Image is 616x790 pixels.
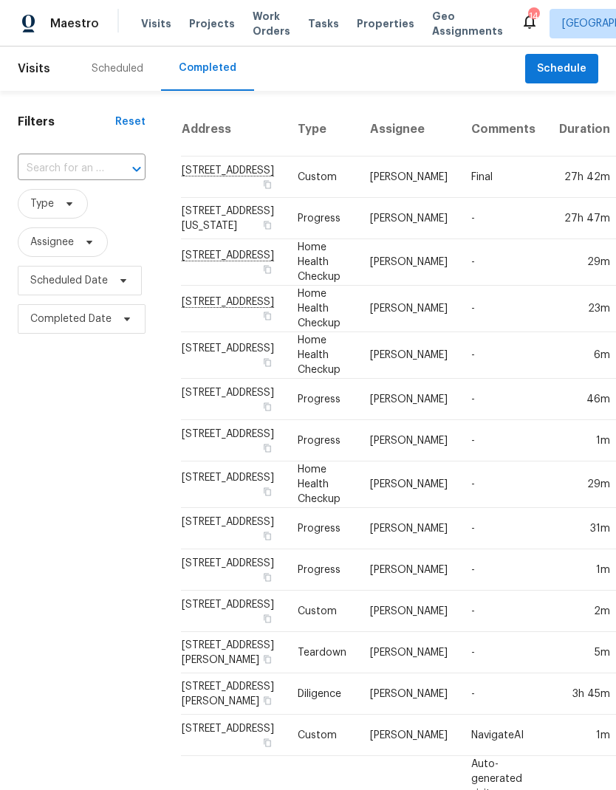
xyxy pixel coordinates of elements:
td: [STREET_ADDRESS] [181,420,286,461]
td: Diligence [286,673,358,715]
td: Progress [286,198,358,239]
button: Copy Address [261,736,274,749]
td: Home Health Checkup [286,461,358,508]
td: [STREET_ADDRESS][PERSON_NAME] [181,632,286,673]
td: - [459,508,547,549]
td: - [459,673,547,715]
button: Copy Address [261,571,274,584]
button: Copy Address [261,612,274,625]
button: Copy Address [261,178,274,191]
td: [STREET_ADDRESS] [181,591,286,632]
button: Copy Address [261,485,274,498]
td: - [459,549,547,591]
input: Search for an address... [18,157,104,180]
td: Progress [286,420,358,461]
td: [STREET_ADDRESS] [181,332,286,379]
span: Tasks [308,18,339,29]
td: [PERSON_NAME] [358,591,459,632]
td: Custom [286,591,358,632]
td: Teardown [286,632,358,673]
span: Scheduled Date [30,273,108,288]
td: - [459,198,547,239]
td: [PERSON_NAME] [358,508,459,549]
h1: Filters [18,114,115,129]
button: Copy Address [261,694,274,707]
button: Copy Address [261,442,274,455]
td: Home Health Checkup [286,239,358,286]
td: Final [459,157,547,198]
td: - [459,239,547,286]
td: [PERSON_NAME] [358,332,459,379]
td: [PERSON_NAME] [358,198,459,239]
th: Comments [459,103,547,157]
td: [STREET_ADDRESS] [181,715,286,756]
span: Properties [357,16,414,31]
td: [PERSON_NAME] [358,420,459,461]
button: Schedule [525,54,598,84]
th: Address [181,103,286,157]
button: Copy Address [261,263,274,276]
td: Custom [286,715,358,756]
td: [PERSON_NAME] [358,379,459,420]
td: - [459,632,547,673]
td: [STREET_ADDRESS] [181,508,286,549]
div: 14 [528,9,538,24]
td: [PERSON_NAME] [358,549,459,591]
td: Progress [286,379,358,420]
span: Geo Assignments [432,9,503,38]
span: Completed Date [30,312,112,326]
td: Home Health Checkup [286,286,358,332]
td: [STREET_ADDRESS] [181,379,286,420]
th: Assignee [358,103,459,157]
td: NavigateAI [459,715,547,756]
td: - [459,379,547,420]
td: [PERSON_NAME] [358,715,459,756]
span: Projects [189,16,235,31]
td: Progress [286,508,358,549]
td: [PERSON_NAME] [358,157,459,198]
td: - [459,420,547,461]
button: Copy Address [261,219,274,232]
button: Copy Address [261,653,274,666]
button: Open [126,159,147,179]
div: Scheduled [92,61,143,76]
span: Assignee [30,235,74,250]
td: [STREET_ADDRESS] [181,461,286,508]
span: Maestro [50,16,99,31]
td: [STREET_ADDRESS][US_STATE] [181,198,286,239]
td: [STREET_ADDRESS][PERSON_NAME] [181,673,286,715]
div: Reset [115,114,146,129]
td: [PERSON_NAME] [358,673,459,715]
td: Progress [286,549,358,591]
td: - [459,461,547,508]
th: Type [286,103,358,157]
td: [STREET_ADDRESS] [181,549,286,591]
td: - [459,332,547,379]
td: - [459,286,547,332]
td: Home Health Checkup [286,332,358,379]
span: Visits [141,16,171,31]
span: Visits [18,52,50,85]
span: Schedule [537,60,586,78]
td: - [459,591,547,632]
button: Copy Address [261,400,274,413]
button: Copy Address [261,356,274,369]
td: [PERSON_NAME] [358,461,459,508]
td: [PERSON_NAME] [358,239,459,286]
div: Completed [179,61,236,75]
button: Copy Address [261,529,274,543]
span: Type [30,196,54,211]
span: Work Orders [253,9,290,38]
td: [PERSON_NAME] [358,632,459,673]
td: Custom [286,157,358,198]
button: Copy Address [261,309,274,323]
td: [PERSON_NAME] [358,286,459,332]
